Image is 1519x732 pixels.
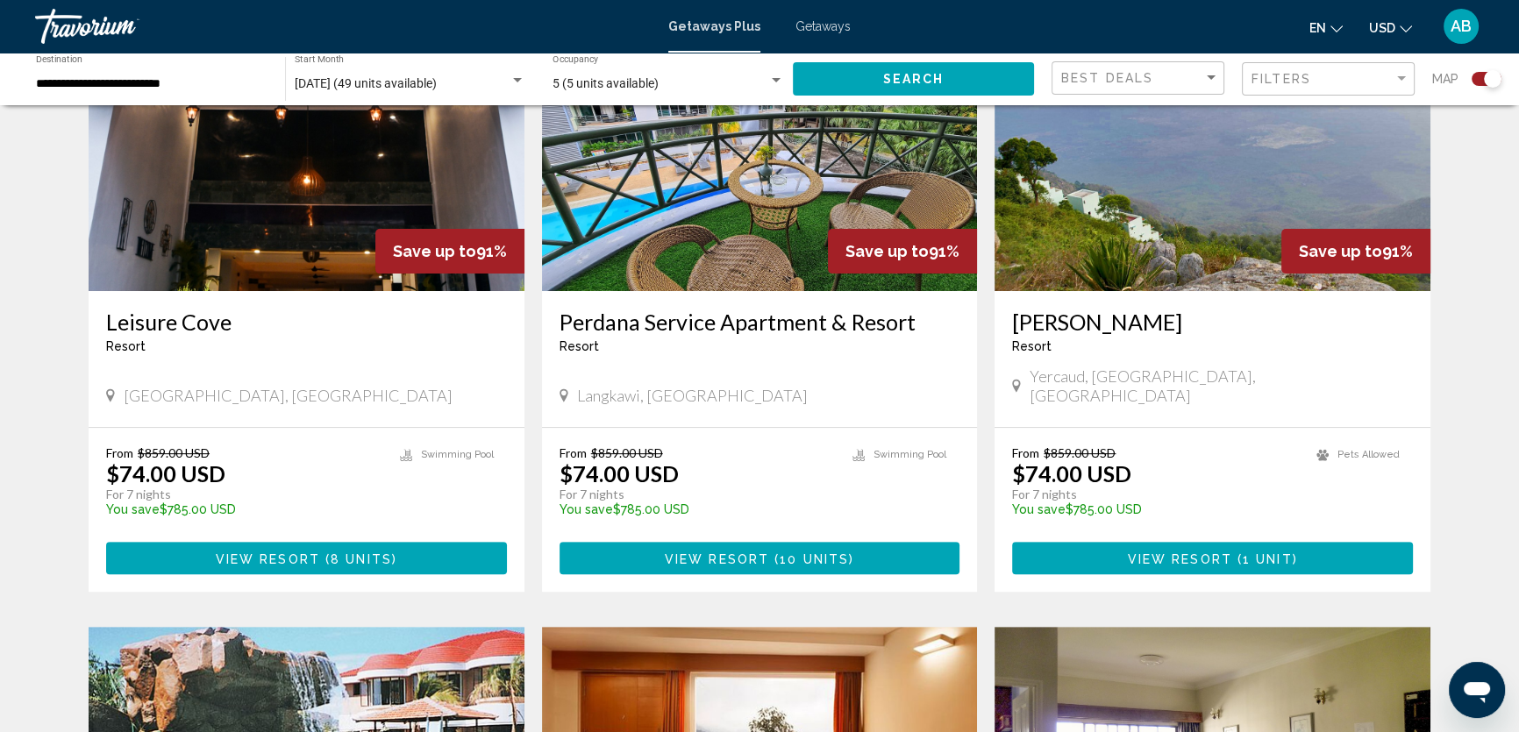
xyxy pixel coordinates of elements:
span: You save [560,502,613,516]
iframe: Кнопка запуска окна обмена сообщениями [1449,662,1505,718]
span: View Resort [665,551,769,565]
p: For 7 nights [1012,487,1299,502]
span: You save [106,502,160,516]
p: $785.00 USD [560,502,836,516]
mat-select: Sort by [1061,71,1219,86]
span: Best Deals [1061,71,1153,85]
a: Getaways Plus [668,19,760,33]
span: $859.00 USD [591,445,663,460]
button: Change language [1309,15,1343,40]
img: 4881O01X.jpg [995,11,1430,291]
span: 1 unit [1243,551,1293,565]
span: Resort [560,339,599,353]
span: Search [883,73,945,87]
span: Resort [1012,339,1052,353]
button: User Menu [1438,8,1484,45]
a: Perdana Service Apartment & Resort [560,309,960,335]
span: Map [1432,67,1458,91]
p: For 7 nights [560,487,836,502]
span: [DATE] (49 units available) [295,76,437,90]
a: Leisure Cove [106,309,507,335]
span: [GEOGRAPHIC_DATA], [GEOGRAPHIC_DATA] [124,386,453,405]
span: Filters [1252,72,1311,86]
div: 91% [1281,229,1430,274]
button: Filter [1242,61,1415,97]
span: From [1012,445,1039,460]
a: [PERSON_NAME] [1012,309,1413,335]
button: Change currency [1369,15,1412,40]
p: $74.00 USD [1012,460,1131,487]
span: You save [1012,502,1066,516]
span: From [106,445,133,460]
span: 5 (5 units available) [553,76,659,90]
span: Save up to [845,242,929,260]
img: 5461O01X.jpg [542,11,978,291]
span: Langkawi, [GEOGRAPHIC_DATA] [577,386,808,405]
p: $785.00 USD [106,502,382,516]
span: Swimming Pool [874,449,946,460]
button: View Resort(10 units) [560,542,960,574]
p: $74.00 USD [106,460,225,487]
p: $785.00 USD [1012,502,1299,516]
span: 8 units [331,551,392,565]
span: AB [1451,18,1472,35]
button: Search [793,62,1034,95]
span: View Resort [216,551,320,565]
a: Getaways [795,19,851,33]
p: For 7 nights [106,487,382,502]
span: 10 units [780,551,849,565]
span: USD [1369,21,1395,35]
span: ( ) [320,551,397,565]
span: Yercaud, [GEOGRAPHIC_DATA], [GEOGRAPHIC_DATA] [1030,366,1413,405]
button: View Resort(1 unit) [1012,542,1413,574]
span: Save up to [393,242,476,260]
span: Resort [106,339,146,353]
span: ( ) [1232,551,1298,565]
span: From [560,445,587,460]
p: $74.00 USD [560,460,679,487]
a: Travorium [35,9,651,44]
span: $859.00 USD [1044,445,1116,460]
span: en [1309,21,1326,35]
span: $859.00 USD [138,445,210,460]
span: Swimming Pool [421,449,494,460]
span: Save up to [1299,242,1382,260]
div: 91% [828,229,977,274]
button: View Resort(8 units) [106,542,507,574]
span: View Resort [1128,551,1232,565]
div: 91% [375,229,524,274]
img: 3957E01X.jpg [89,11,524,291]
span: Pets Allowed [1337,449,1400,460]
span: ( ) [769,551,854,565]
